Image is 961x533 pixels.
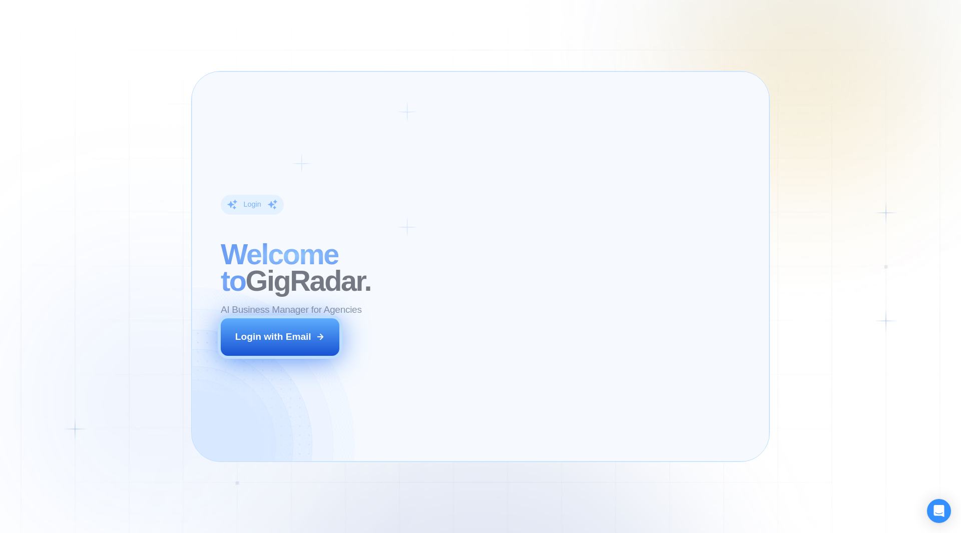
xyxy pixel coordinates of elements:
h2: ‍ GigRadar. [221,241,468,294]
p: AI Business Manager for Agencies [221,304,362,317]
div: Open Intercom Messenger [927,499,951,523]
div: CEO [547,348,564,358]
div: Login with Email [235,330,311,343]
div: Digital Agency [570,348,623,358]
div: Login [243,200,261,210]
span: Welcome to [221,238,338,297]
p: Previously, we had a 5% to 7% reply rate on Upwork, but now our sales increased by 17%-20%. This ... [507,370,731,423]
div: [PERSON_NAME] [547,333,637,344]
button: Login with Email [221,318,340,355]
h2: The next generation of lead generation. [493,254,745,307]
